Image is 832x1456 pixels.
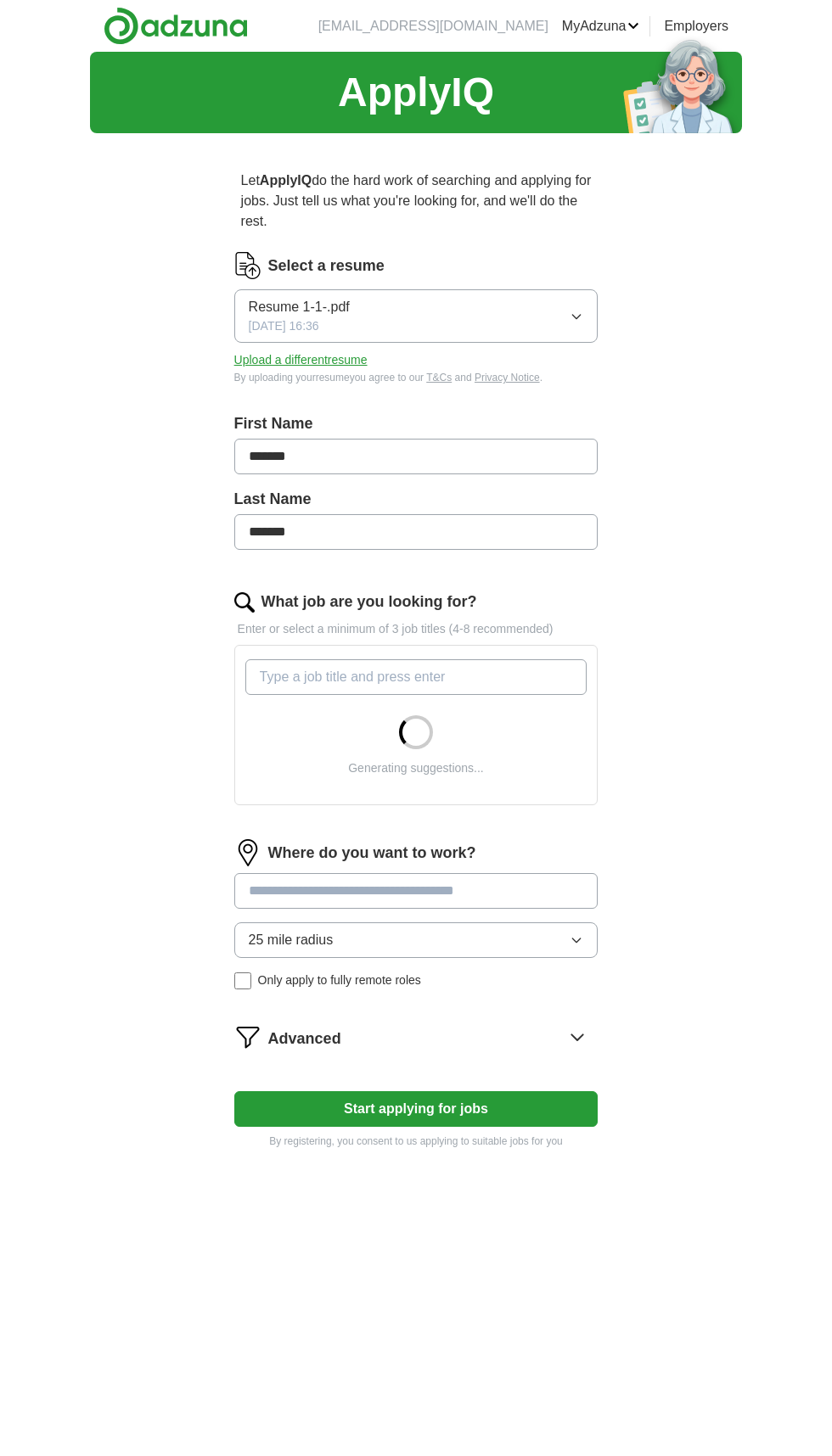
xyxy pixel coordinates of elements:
a: Privacy Notice [475,372,540,384]
button: Upload a differentresume [234,351,368,369]
div: Generating suggestions... [348,759,484,777]
p: Enter or select a minimum of 3 job titles (4-8 recommended) [234,620,599,638]
img: CV Icon [234,252,261,279]
div: By uploading your resume you agree to our and . [234,370,599,385]
span: 25 mile radius [249,930,334,950]
strong: ApplyIQ [260,173,312,188]
a: MyAdzuna [562,16,640,36]
p: Let do the hard work of searching and applying for jobs. Just tell us what you're looking for, an... [234,164,599,238]
span: [DATE] 16:36 [249,317,319,335]
input: Only apply to fully remote roles [234,972,251,989]
button: Start applying for jobs [234,1091,599,1127]
label: Select a resume [268,255,385,277]
label: Where do you want to work? [268,842,476,865]
img: search.png [234,592,255,613]
img: Adzuna logo [104,7,248,45]
button: 25 mile radius [234,922,599,958]
span: Only apply to fully remote roles [258,972,421,989]
label: What job are you looking for? [261,591,477,613]
label: Last Name [234,488,599,511]
a: Employers [664,16,728,36]
input: Type a job title and press enter [245,659,587,695]
img: location.png [234,839,261,866]
a: T&Cs [426,372,452,384]
span: Resume 1-1-.pdf [249,297,350,317]
li: [EMAIL_ADDRESS][DOMAIN_NAME] [318,16,548,36]
img: filter [234,1023,261,1050]
label: First Name [234,412,599,435]
button: Resume 1-1-.pdf[DATE] 16:36 [234,289,599,343]
h1: ApplyIQ [338,62,494,123]
p: By registering, you consent to us applying to suitable jobs for you [234,1134,599,1149]
span: Advanced [268,1028,341,1050]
